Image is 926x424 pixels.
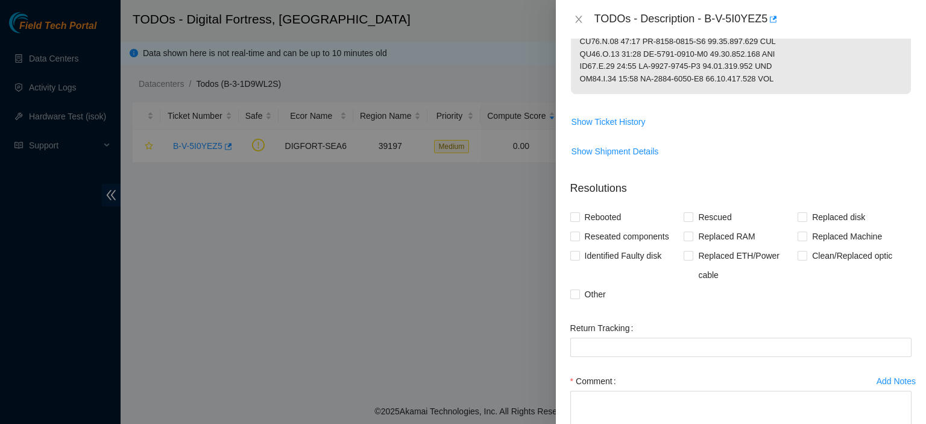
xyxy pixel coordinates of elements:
span: Clean/Replaced optic [807,246,897,265]
input: Return Tracking [570,338,912,357]
span: Show Shipment Details [572,145,659,158]
span: Other [580,285,611,304]
button: Show Ticket History [571,112,646,131]
span: Replaced disk [807,207,870,227]
span: close [574,14,584,24]
button: Add Notes [876,372,916,391]
span: Replaced RAM [693,227,760,246]
div: Add Notes [877,377,916,385]
label: Return Tracking [570,318,638,338]
span: Rescued [693,207,736,227]
button: Close [570,14,587,25]
span: Reseated components [580,227,674,246]
span: Rebooted [580,207,626,227]
span: Replaced ETH/Power cable [693,246,798,285]
div: TODOs - Description - B-V-5I0YEZ5 [594,10,912,29]
p: Resolutions [570,171,912,197]
span: Replaced Machine [807,227,887,246]
span: Show Ticket History [572,115,646,128]
button: Show Shipment Details [571,142,660,161]
label: Comment [570,372,621,391]
span: Identified Faulty disk [580,246,667,265]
